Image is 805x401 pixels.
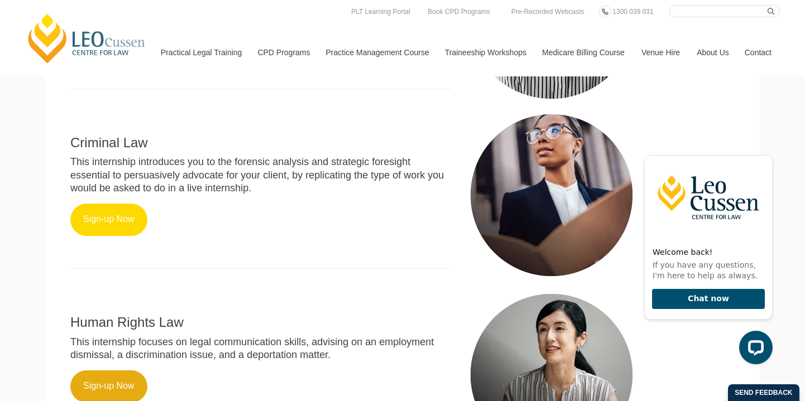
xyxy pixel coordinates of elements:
[70,204,147,236] a: Sign-up Now
[610,6,656,18] a: 1300 039 031
[152,28,250,76] a: Practical Legal Training
[249,28,317,76] a: CPD Programs
[736,28,780,76] a: Contact
[425,6,492,18] a: Book CPD Programs
[318,28,437,76] a: Practice Management Course
[633,28,688,76] a: Venue Hire
[534,28,633,76] a: Medicare Billing Course
[70,156,451,195] p: This internship introduces you to the forensic analysis and strategic foresight essential to pers...
[509,6,587,18] a: Pre-Recorded Webcasts
[437,28,534,76] a: Traineeship Workshops
[70,136,451,150] h2: Criminal Law
[612,8,653,16] span: 1300 039 031
[635,135,777,373] iframe: LiveChat chat widget
[688,28,736,76] a: About Us
[70,336,451,362] p: This internship focuses on legal communication skills, advising on an employment dismissal, a dis...
[70,315,451,330] h2: Human Rights Law
[25,12,148,65] a: [PERSON_NAME] Centre for Law
[348,6,413,18] a: PLT Learning Portal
